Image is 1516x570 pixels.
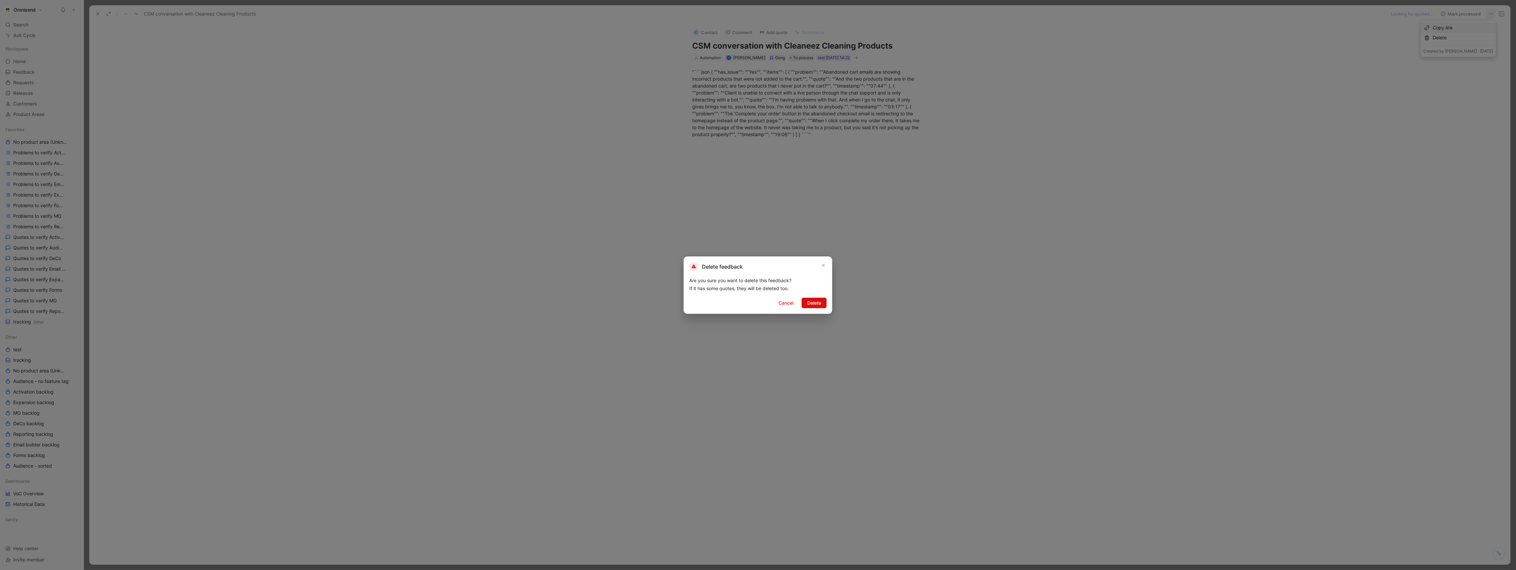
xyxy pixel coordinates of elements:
[689,262,743,271] h2: Delete feedback
[778,299,793,307] span: Cancel
[689,277,827,292] div: Are you sure you want to delete this feedback? If it has some quotes, they will be deleted too.
[802,298,827,308] button: Delete
[807,299,821,307] span: Delete
[773,298,799,308] button: Cancel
